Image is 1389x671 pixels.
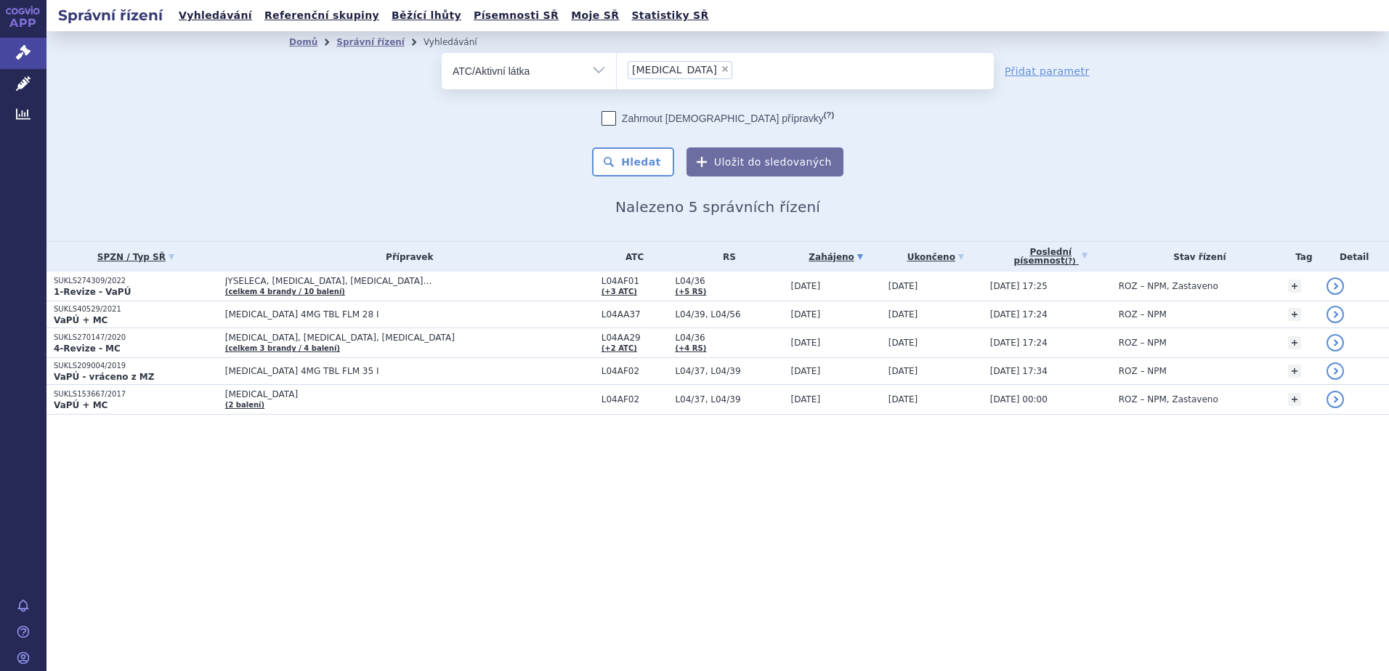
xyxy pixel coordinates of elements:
[791,309,821,320] span: [DATE]
[602,111,834,126] label: Zahrnout [DEMOGRAPHIC_DATA] přípravky
[1327,277,1344,295] a: detail
[675,394,783,404] span: L04/37, L04/39
[990,281,1048,291] span: [DATE] 17:25
[225,288,345,296] a: (celkem 4 brandy / 10 balení)
[1327,334,1344,351] a: detail
[602,344,637,352] a: (+2 ATC)
[54,304,218,314] p: SUKLS40529/2021
[54,389,218,399] p: SUKLS153667/2017
[54,400,108,410] strong: VaPÚ + MC
[990,366,1048,376] span: [DATE] 17:34
[1288,365,1301,378] a: +
[791,394,821,404] span: [DATE]
[594,242,668,272] th: ATC
[46,5,174,25] h2: Správní řízení
[675,344,706,352] a: (+4 RS)
[675,366,783,376] span: L04/37, L04/39
[1288,393,1301,406] a: +
[1327,306,1344,323] a: detail
[668,242,783,272] th: RS
[174,6,256,25] a: Vyhledávání
[1327,362,1344,380] a: detail
[990,338,1048,348] span: [DATE] 17:24
[424,31,496,53] li: Vyhledávání
[1119,394,1218,404] span: ROZ – NPM, Zastaveno
[54,276,218,286] p: SUKLS274309/2022
[289,37,317,47] a: Domů
[990,242,1111,272] a: Poslednípísemnost(?)
[1288,280,1301,293] a: +
[824,110,834,120] abbr: (?)
[54,333,218,343] p: SUKLS270147/2020
[225,276,588,286] span: JYSELECA, [MEDICAL_DATA], [MEDICAL_DATA]…
[567,6,623,25] a: Moje SŘ
[791,338,821,348] span: [DATE]
[675,276,783,286] span: L04/36
[1119,309,1167,320] span: ROZ – NPM
[990,309,1048,320] span: [DATE] 17:24
[602,394,668,404] span: L04AF02
[1281,242,1319,272] th: Tag
[260,6,384,25] a: Referenční skupiny
[888,247,983,267] a: Ukončeno
[1005,64,1090,78] a: Přidat parametr
[1327,391,1344,408] a: detail
[592,147,674,176] button: Hledat
[675,333,783,343] span: L04/36
[627,6,713,25] a: Statistiky SŘ
[602,288,637,296] a: (+3 ATC)
[888,281,918,291] span: [DATE]
[218,242,594,272] th: Přípravek
[54,361,218,371] p: SUKLS209004/2019
[1111,242,1281,272] th: Stav řízení
[225,401,264,409] a: (2 balení)
[54,372,154,382] strong: VaPÚ - vráceno z MZ
[225,309,588,320] span: [MEDICAL_DATA] 4MG TBL FLM 28 I
[1119,366,1167,376] span: ROZ – NPM
[387,6,466,25] a: Běžící lhůty
[1119,338,1167,348] span: ROZ – NPM
[602,309,668,320] span: L04AA37
[721,65,729,73] span: ×
[675,309,783,320] span: L04/39, L04/56
[225,366,588,376] span: [MEDICAL_DATA] 4MG TBL FLM 35 I
[737,60,745,78] input: [MEDICAL_DATA]
[888,309,918,320] span: [DATE]
[469,6,563,25] a: Písemnosti SŘ
[1065,257,1076,266] abbr: (?)
[336,37,405,47] a: Správní řízení
[54,287,131,297] strong: 1-Revize - VaPÚ
[602,333,668,343] span: L04AA29
[888,338,918,348] span: [DATE]
[675,288,706,296] a: (+5 RS)
[602,276,668,286] span: L04AF01
[791,247,881,267] a: Zahájeno
[225,389,588,399] span: [MEDICAL_DATA]
[54,315,108,325] strong: VaPÚ + MC
[888,366,918,376] span: [DATE]
[632,65,717,75] span: [MEDICAL_DATA]
[1288,308,1301,321] a: +
[602,366,668,376] span: L04AF02
[615,198,820,216] span: Nalezeno 5 správních řízení
[54,247,218,267] a: SPZN / Typ SŘ
[791,366,821,376] span: [DATE]
[54,343,121,354] strong: 4-Revize - MC
[687,147,843,176] button: Uložit do sledovaných
[791,281,821,291] span: [DATE]
[1288,336,1301,349] a: +
[1319,242,1389,272] th: Detail
[1119,281,1218,291] span: ROZ – NPM, Zastaveno
[225,333,588,343] span: [MEDICAL_DATA], [MEDICAL_DATA], [MEDICAL_DATA]
[990,394,1048,404] span: [DATE] 00:00
[225,344,340,352] a: (celkem 3 brandy / 4 balení)
[888,394,918,404] span: [DATE]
